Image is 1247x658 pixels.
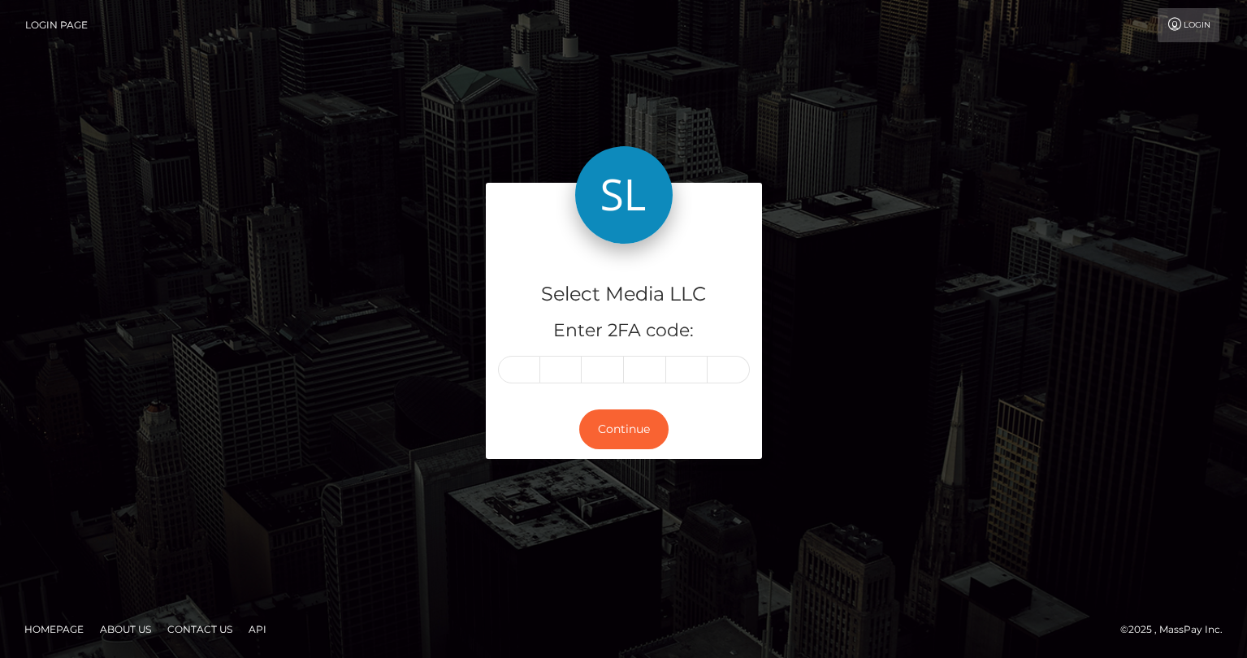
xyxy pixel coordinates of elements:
div: © 2025 , MassPay Inc. [1120,621,1235,639]
button: Continue [579,409,669,449]
a: Login [1158,8,1219,42]
a: Contact Us [161,617,239,642]
h5: Enter 2FA code: [498,318,750,344]
a: Homepage [18,617,90,642]
a: About Us [93,617,158,642]
h4: Select Media LLC [498,280,750,309]
img: Select Media LLC [575,146,673,244]
a: API [242,617,273,642]
a: Login Page [25,8,88,42]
